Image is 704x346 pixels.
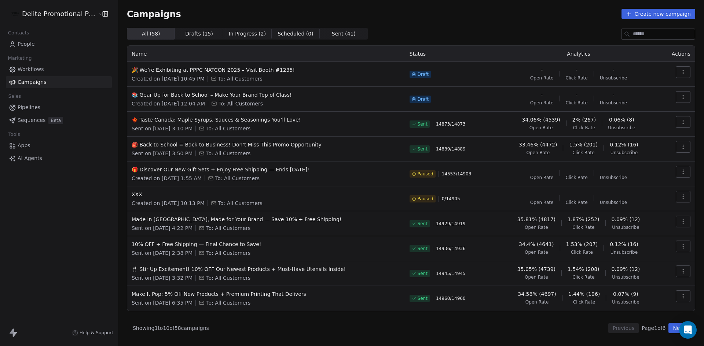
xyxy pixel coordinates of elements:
span: Sent [418,246,428,252]
span: 34.06% (4539) [522,116,560,123]
span: Click Rate [572,150,594,156]
span: Unsubscribe [600,100,627,106]
span: 1.87% (252) [568,216,599,223]
span: 14889 / 14889 [436,146,466,152]
th: Actions [660,46,695,62]
span: Contacts [5,27,32,38]
span: To: All Customers [218,200,263,207]
span: Unsubscribe [612,274,639,280]
span: To: All Customers [219,100,263,107]
th: Name [127,46,405,62]
span: Click Rate [571,249,593,255]
span: Pipelines [18,104,40,111]
span: Click Rate [573,299,595,305]
span: Draft [418,96,429,102]
a: People [6,38,112,50]
span: Created on [DATE] 1:55 AM [132,175,202,182]
span: Sent [418,146,428,152]
span: Delite Promotional Products [22,9,96,19]
span: Sent [418,221,428,227]
span: Open Rate [525,224,548,230]
span: Paused [418,171,433,177]
a: Workflows [6,63,112,75]
th: Analytics [497,46,661,62]
span: XXX [132,191,401,198]
span: Open Rate [530,175,554,181]
button: Create new campaign [621,9,695,19]
button: Next [668,323,689,333]
span: 0.09% (12) [612,265,640,273]
span: Help & Support [80,330,113,336]
span: 1.54% (208) [568,265,599,273]
span: Page 1 of 6 [642,324,665,332]
span: Unsubscribe [600,200,627,205]
a: Apps [6,139,112,152]
button: Previous [608,323,639,333]
span: Click Rate [566,75,588,81]
a: SequencesBeta [6,114,112,126]
span: Created on [DATE] 10:13 PM [132,200,205,207]
span: To: All Customers [218,75,263,82]
span: 14945 / 14945 [436,271,466,276]
th: Status [405,46,497,62]
span: Sent [418,271,428,276]
span: 0.12% (16) [610,141,638,148]
span: Sent on [DATE] 6:35 PM [132,299,192,306]
span: - [612,91,614,98]
span: Sent ( 41 ) [332,30,356,38]
span: Beta [48,117,63,124]
span: Click Rate [572,224,594,230]
span: To: All Customers [206,299,250,306]
span: 0.06% (8) [609,116,634,123]
img: Delite-logo%20copy.png [10,10,19,18]
span: 14936 / 14936 [436,246,466,252]
span: 0.07% (9) [613,290,638,298]
span: Marketing [5,53,35,64]
span: 🍁 Taste Canada: Maple Syrups, Sauces & Seasonings You’ll Love! [132,116,401,123]
span: Sent on [DATE] 3:50 PM [132,150,192,157]
span: 34.58% (4697) [518,290,556,298]
span: Draft [418,71,429,77]
span: Showing 1 to 10 of 58 campaigns [133,324,209,332]
button: Delite Promotional Products [9,8,93,20]
span: AI Agents [18,155,42,162]
span: Created on [DATE] 10:45 PM [132,75,205,82]
span: 2% (267) [572,116,596,123]
span: 0.09% (12) [612,216,640,223]
span: To: All Customers [206,150,250,157]
span: 14960 / 14960 [436,295,466,301]
span: 0 / 14905 [442,196,460,202]
span: Unsubscribe [600,175,627,181]
span: 0.12% (16) [610,241,638,248]
span: Open Rate [525,299,549,305]
span: People [18,40,35,48]
span: To: All Customers [206,125,250,132]
span: - [576,91,577,98]
span: Open Rate [529,125,553,131]
span: 14553 / 14903 [442,171,472,177]
span: 1.44% (196) [568,290,600,298]
span: Open Rate [525,274,548,280]
span: - [612,66,614,74]
span: 📚 Gear Up for Back to School – Make Your Brand Top of Class! [132,91,401,98]
span: 🎒 Back to School = Back to Business! Don’t Miss This Promo Opportunity [132,141,401,148]
span: 34.4% (4641) [519,241,554,248]
span: Sequences [18,116,45,124]
span: - [576,66,577,74]
span: 1.53% (207) [566,241,598,248]
span: To: All Customers [206,274,250,282]
span: Sent on [DATE] 4:22 PM [132,224,192,232]
a: Campaigns [6,76,112,88]
span: 🍴 Stir Up Excitement! 10% OFF Our Newest Products + Must-Have Utensils Inside! [132,265,401,273]
span: Unsubscribe [608,125,635,131]
span: Sent [418,295,428,301]
span: Scheduled ( 0 ) [278,30,313,38]
span: Unsubscribe [610,249,638,255]
span: Sales [5,91,24,102]
span: Open Rate [525,249,548,255]
span: To: All Customers [215,175,260,182]
span: Open Rate [526,150,550,156]
span: Campaigns [127,9,181,19]
span: Created on [DATE] 12:04 AM [132,100,205,107]
span: - [541,91,543,98]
